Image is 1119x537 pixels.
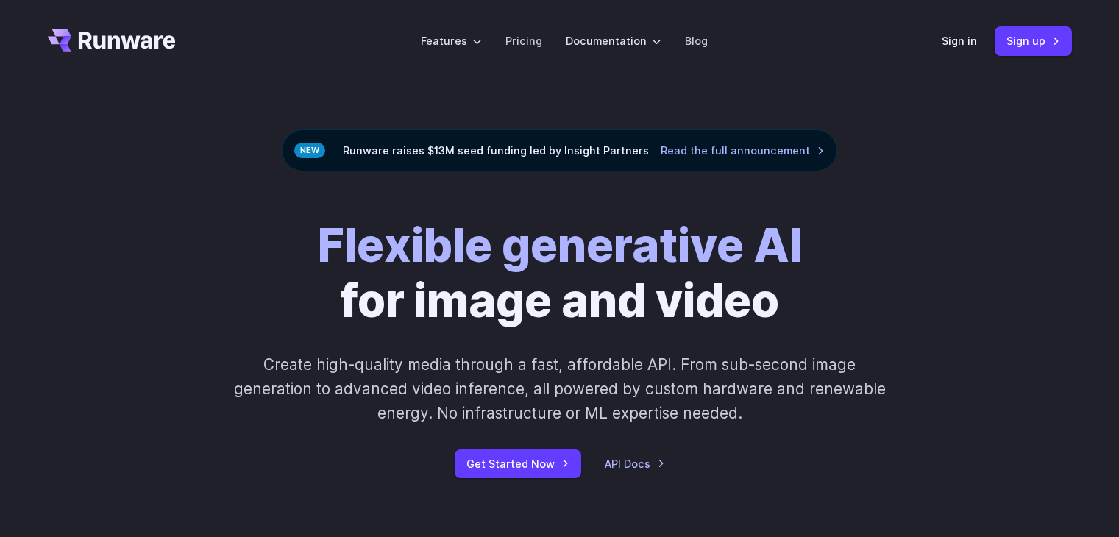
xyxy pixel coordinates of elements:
[685,32,708,49] a: Blog
[318,218,802,329] h1: for image and video
[48,29,176,52] a: Go to /
[421,32,482,49] label: Features
[605,455,665,472] a: API Docs
[661,142,825,159] a: Read the full announcement
[318,218,802,273] strong: Flexible generative AI
[505,32,542,49] a: Pricing
[995,26,1072,55] a: Sign up
[942,32,977,49] a: Sign in
[282,129,837,171] div: Runware raises $13M seed funding led by Insight Partners
[232,352,887,426] p: Create high-quality media through a fast, affordable API. From sub-second image generation to adv...
[455,449,581,478] a: Get Started Now
[566,32,661,49] label: Documentation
